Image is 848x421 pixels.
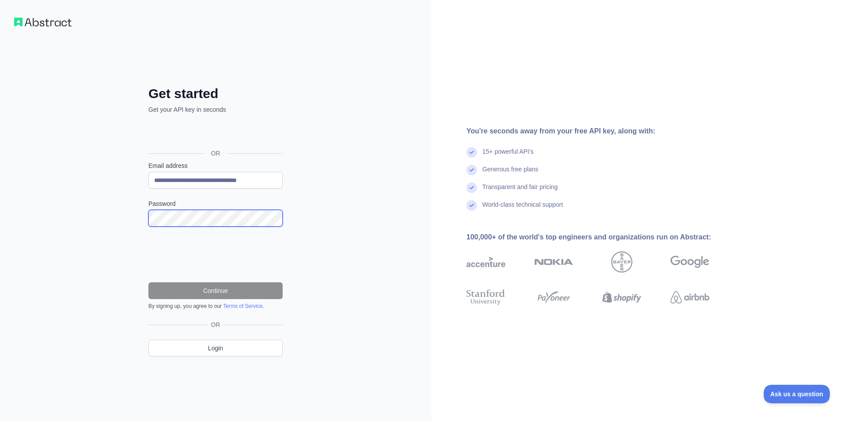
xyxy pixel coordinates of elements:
img: check mark [466,182,477,193]
div: 15+ powerful API's [482,147,534,165]
p: Get your API key in seconds [148,105,283,114]
iframe: “使用 Google 账号登录”按钮 [144,124,285,143]
img: stanford university [466,288,505,307]
div: 100,000+ of the world's top engineers and organizations run on Abstract: [466,232,738,243]
iframe: Toggle Customer Support [764,385,830,403]
img: check mark [466,165,477,175]
div: You're seconds away from your free API key, along with: [466,126,738,137]
span: OR [204,149,227,158]
img: bayer [611,251,632,273]
span: OR [208,320,224,329]
img: shopify [602,288,641,307]
iframe: reCAPTCHA [148,237,283,272]
button: Continue [148,282,283,299]
img: airbnb [670,288,709,307]
div: Generous free plans [482,165,538,182]
img: payoneer [534,288,573,307]
div: World-class technical support [482,200,563,218]
label: Password [148,199,283,208]
img: Workflow [14,18,72,27]
img: check mark [466,147,477,158]
h2: Get started [148,86,283,102]
img: check mark [466,200,477,211]
img: accenture [466,251,505,273]
div: Transparent and fair pricing [482,182,558,200]
a: Login [148,340,283,357]
div: By signing up, you agree to our . [148,303,283,310]
label: Email address [148,161,283,170]
img: nokia [534,251,573,273]
img: google [670,251,709,273]
a: Terms of Service [223,303,262,309]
